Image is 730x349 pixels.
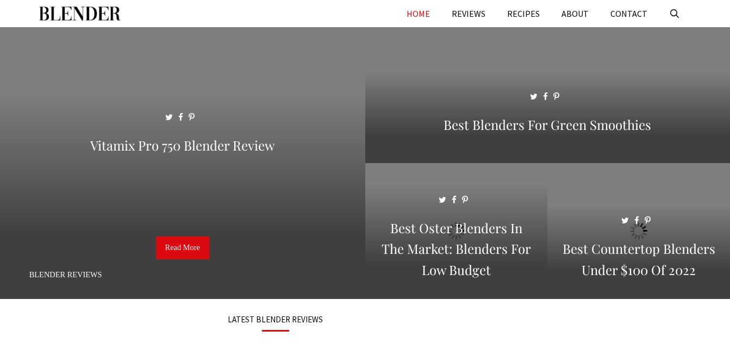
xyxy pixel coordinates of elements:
[365,286,548,297] a: Best Oster Blenders in the Market: Blenders for Low Budget
[547,286,730,297] a: Best Countertop Blenders Under $100 of 2022
[29,270,102,279] a: Blender Reviews
[53,315,498,323] h3: LATEST BLENDER REVIEWS
[156,236,209,259] a: Read More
